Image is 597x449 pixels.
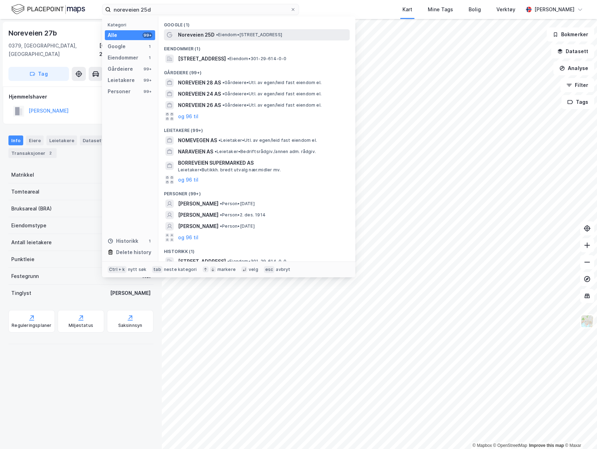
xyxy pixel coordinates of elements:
[110,289,151,297] div: [PERSON_NAME]
[80,135,106,145] div: Datasett
[215,149,316,154] span: Leietaker • Bedriftsrådgiv./annen adm. rådgiv.
[11,204,52,213] div: Bruksareal (BRA)
[222,80,322,86] span: Gårdeiere • Utl. av egen/leid fast eiendom el.
[8,135,23,145] div: Info
[118,323,142,328] div: Saksinnsyn
[158,185,355,198] div: Personer (99+)
[178,112,198,121] button: og 96 til
[158,122,355,135] div: Leietakere (99+)
[560,78,594,92] button: Filter
[164,267,197,272] div: neste kategori
[8,148,57,158] div: Transaksjoner
[428,5,453,14] div: Mine Tags
[11,289,31,297] div: Tinglyst
[222,91,224,96] span: •
[108,22,155,27] div: Kategori
[178,31,215,39] span: Noreveien 25D
[222,102,322,108] span: Gårdeiere • Utl. av egen/leid fast eiendom el.
[222,80,224,85] span: •
[580,315,594,328] img: Z
[142,66,152,72] div: 99+
[158,40,355,53] div: Eiendommer (1)
[222,102,224,108] span: •
[178,78,221,87] span: NOREVEIEN 28 AS
[220,223,222,229] span: •
[218,138,221,143] span: •
[551,44,594,58] button: Datasett
[11,272,39,280] div: Festegrunn
[178,222,218,230] span: [PERSON_NAME]
[9,93,153,101] div: Hjemmelshaver
[116,248,151,257] div: Delete history
[108,266,127,273] div: Ctrl + k
[216,32,218,37] span: •
[178,136,217,145] span: NOMEVEGEN AS
[178,147,213,156] span: NARAVEIEN AS
[11,238,52,247] div: Antall leietakere
[553,61,594,75] button: Analyse
[220,223,255,229] span: Person • [DATE]
[493,443,527,448] a: OpenStreetMap
[529,443,564,448] a: Improve this map
[561,95,594,109] button: Tags
[178,101,221,109] span: NOREVEIEN 26 AS
[220,201,222,206] span: •
[178,55,226,63] span: [STREET_ADDRESS]
[12,323,51,328] div: Reguleringsplaner
[227,259,229,264] span: •
[142,32,152,38] div: 99+
[217,267,236,272] div: markere
[178,233,198,242] button: og 96 til
[69,323,93,328] div: Miljøstatus
[178,176,198,184] button: og 96 til
[11,171,34,179] div: Matrikkel
[8,27,58,39] div: Noreveien 27b
[147,238,152,244] div: 1
[99,42,153,58] div: [GEOGRAPHIC_DATA], 29/613
[178,200,218,208] span: [PERSON_NAME]
[249,267,258,272] div: velg
[11,3,85,15] img: logo.f888ab2527a4732fd821a326f86c7f29.svg
[469,5,481,14] div: Bolig
[8,67,69,81] button: Tag
[46,135,77,145] div: Leietakere
[147,55,152,61] div: 1
[402,5,412,14] div: Kart
[227,56,229,61] span: •
[496,5,515,14] div: Verktøy
[220,212,222,217] span: •
[8,42,99,58] div: 0379, [GEOGRAPHIC_DATA], [GEOGRAPHIC_DATA]
[227,259,287,264] span: Eiendom • 301-29-614-0-0
[47,150,54,157] div: 2
[128,267,147,272] div: nytt søk
[178,159,347,167] span: BORREVEIEN SUPERMARKED AS
[11,188,39,196] div: Tomteareal
[26,135,44,145] div: Eiere
[220,212,266,218] span: Person • 2. des. 1914
[142,89,152,94] div: 99+
[215,149,217,154] span: •
[264,266,275,273] div: esc
[108,53,138,62] div: Eiendommer
[108,76,135,84] div: Leietakere
[218,138,317,143] span: Leietaker • Utl. av egen/leid fast eiendom el.
[108,31,117,39] div: Alle
[534,5,574,14] div: [PERSON_NAME]
[11,255,34,264] div: Punktleie
[158,243,355,256] div: Historikk (1)
[222,91,322,97] span: Gårdeiere • Utl. av egen/leid fast eiendom el.
[472,443,492,448] a: Mapbox
[152,266,163,273] div: tab
[158,64,355,77] div: Gårdeiere (99+)
[178,211,218,219] span: [PERSON_NAME]
[276,267,290,272] div: avbryt
[178,257,226,266] span: [STREET_ADDRESS]
[111,4,290,15] input: Søk på adresse, matrikkel, gårdeiere, leietakere eller personer
[220,201,255,207] span: Person • [DATE]
[562,415,597,449] iframe: Chat Widget
[227,56,287,62] span: Eiendom • 301-29-614-0-0
[108,42,126,51] div: Google
[142,77,152,83] div: 99+
[178,90,221,98] span: NOREVEIEN 24 AS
